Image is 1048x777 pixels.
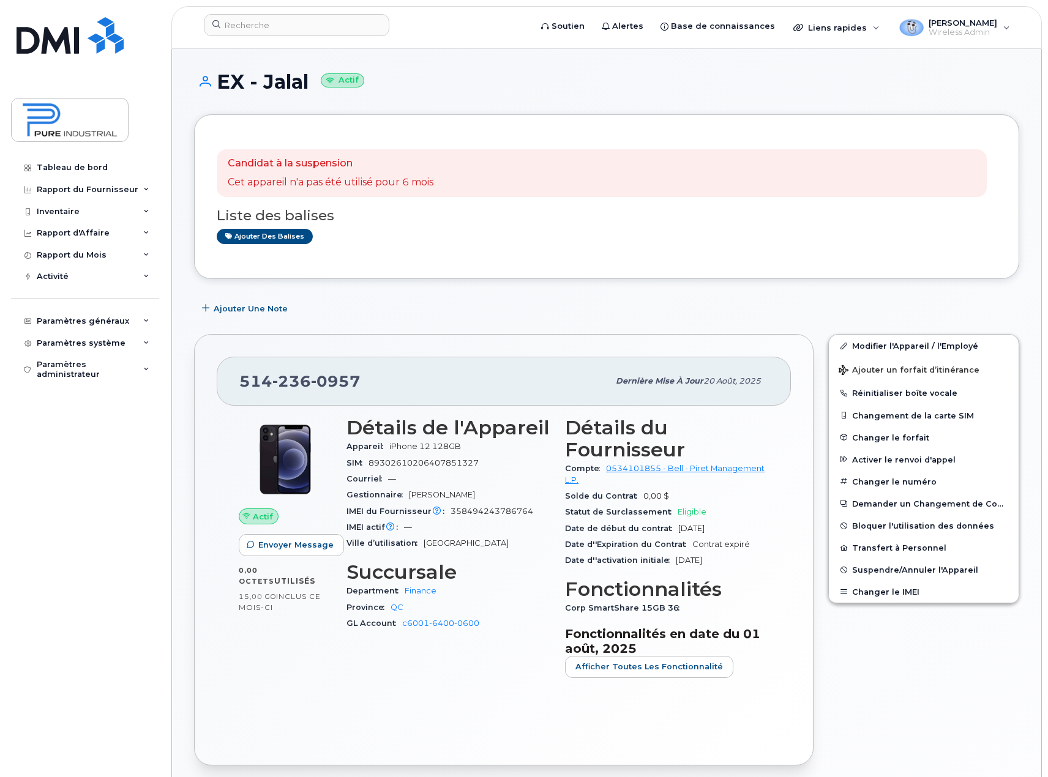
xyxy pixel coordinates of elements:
button: Suspendre/Annuler l'Appareil [829,559,1019,581]
span: 236 [272,372,311,390]
p: Candidat à la suspension [228,157,433,171]
span: SIM [346,458,369,467]
span: Changer le forfait [852,433,929,442]
span: Ajouter un forfait d’itinérance [839,365,979,377]
span: Envoyer Message [258,539,334,551]
span: 0957 [311,372,361,390]
button: Changer le forfait [829,426,1019,448]
h3: Liste des balises [217,208,997,223]
h3: Fonctionnalités en date du 01 août, 2025 [565,626,769,656]
span: [PERSON_NAME] [409,490,475,499]
span: Date de début du contrat [565,524,678,533]
button: Bloquer l'utilisation des données [829,515,1019,537]
button: Ajouter un forfait d’itinérance [829,357,1019,382]
span: Solde du Contrat [565,491,643,500]
span: iPhone 12 128GB [389,442,461,451]
span: Afficher Toutes les Fonctionnalité [575,661,723,672]
span: Activer le renvoi d'appel [852,455,956,464]
button: Afficher Toutes les Fonctionnalité [565,656,733,678]
span: IMEI du Fournisseur [346,507,451,516]
button: Demander un Changement de Compte [829,493,1019,515]
span: Statut de Surclassement [565,507,678,516]
p: Cet appareil n'a pas été utilisé pour 6 mois [228,176,433,190]
span: Corp SmartShare 15GB 36 [565,603,686,612]
span: [GEOGRAPHIC_DATA] [424,538,509,548]
span: Suspendre/Annuler l'Appareil [852,565,978,574]
span: Dernière mise à jour [616,376,703,385]
button: Réinitialiser boîte vocale [829,382,1019,404]
a: c6001-6400-0600 [402,619,479,628]
small: Actif [321,73,364,87]
span: utilisés [274,576,315,586]
span: GL Account [346,619,402,628]
span: Ajouter une Note [214,303,288,314]
span: Date d''Expiration du Contrat [565,540,692,549]
span: 358494243786764 [451,507,533,516]
span: Eligible [678,507,706,516]
img: iPhone_12.jpg [249,423,322,496]
span: Ville d’utilisation [346,538,424,548]
span: 15,00 Go [239,592,276,601]
a: Ajouter des balises [217,229,313,244]
a: 0534101855 - Bell - Piret Management L.P. [565,464,765,484]
span: — [404,522,412,532]
span: Department [346,586,405,595]
span: Compte [565,464,606,473]
h3: Fonctionnalités [565,578,769,600]
span: Appareil [346,442,389,451]
span: 514 [239,372,361,390]
span: Courriel [346,474,388,483]
span: IMEI actif [346,522,404,532]
button: Changement de la carte SIM [829,404,1019,426]
span: Gestionnaire [346,490,409,499]
a: Finance [405,586,436,595]
span: [DATE] [678,524,705,533]
span: 20 août, 2025 [703,376,761,385]
span: [DATE] [676,556,702,565]
button: Changer le IMEI [829,581,1019,603]
span: Province [346,603,391,612]
span: Contrat expiré [692,540,750,549]
button: Activer le renvoi d'appel [829,448,1019,470]
a: QC [391,603,403,612]
button: Ajouter une Note [194,297,298,319]
h3: Détails du Fournisseur [565,417,769,461]
h3: Détails de l'Appareil [346,417,550,439]
span: 89302610206407851327 [369,458,479,467]
span: Date d''activation initiale [565,556,676,565]
h1: EX - Jalal [194,71,1019,92]
span: 0,00 $ [643,491,669,500]
button: Transfert à Personnel [829,537,1019,559]
span: Actif [253,511,273,522]
span: inclus ce mois-ci [239,592,321,612]
button: Envoyer Message [239,534,344,556]
span: — [388,474,396,483]
a: Modifier l'Appareil / l'Employé [829,335,1019,357]
span: 0,00 Octets [239,566,274,586]
button: Changer le numéro [829,470,1019,493]
h3: Succursale [346,561,550,583]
